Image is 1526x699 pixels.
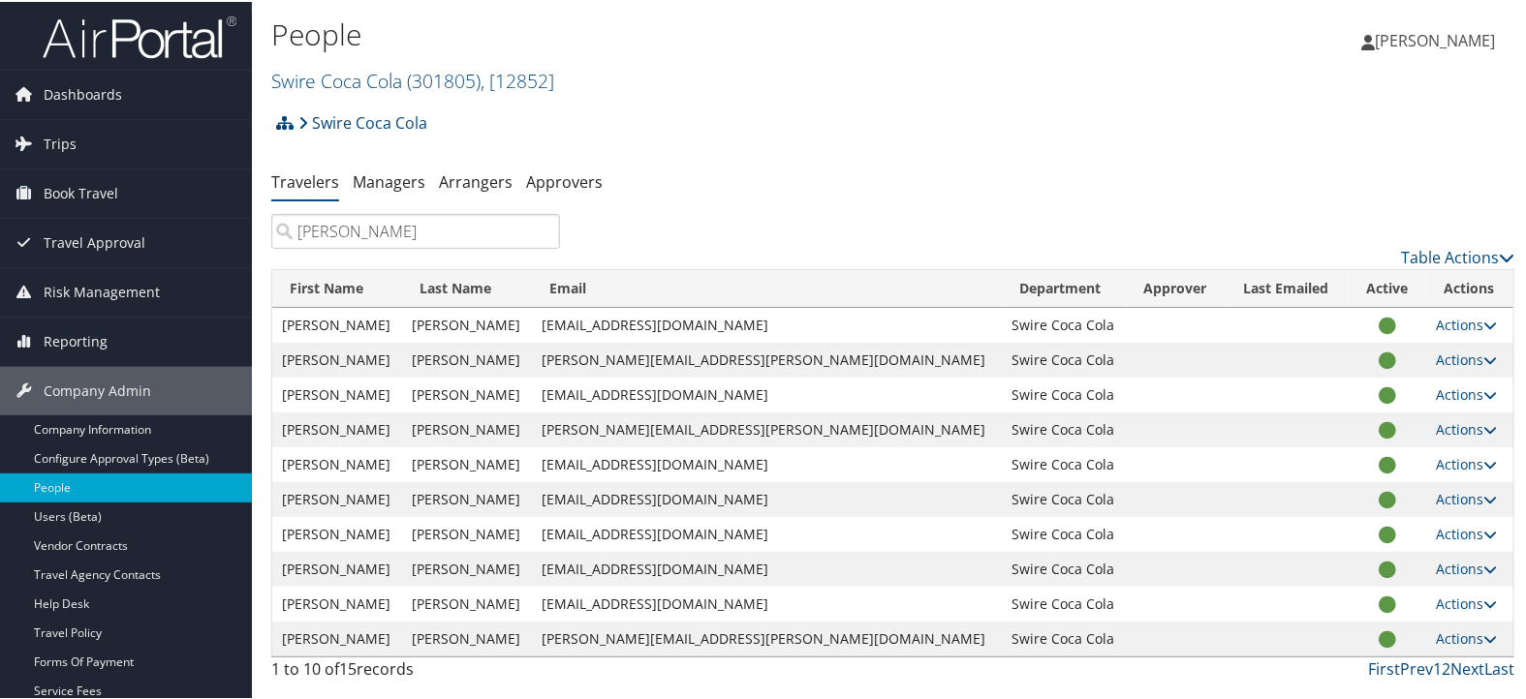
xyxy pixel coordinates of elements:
a: Swire Coca Cola [298,102,427,140]
h1: People [271,13,1100,53]
a: Swire Coca Cola [271,66,554,92]
th: Last Name: activate to sort column descending [402,268,532,306]
a: 1 [1433,656,1442,678]
td: [PERSON_NAME] [402,410,532,445]
td: [PERSON_NAME] [402,620,532,654]
a: Travelers [271,169,339,191]
a: Actions [1437,349,1498,367]
a: Actions [1437,558,1498,576]
td: Swire Coca Cola [1003,515,1127,550]
a: 2 [1442,656,1450,678]
a: Actions [1437,488,1498,506]
a: First [1368,656,1400,678]
th: Last Emailed: activate to sort column ascending [1226,268,1349,306]
td: [EMAIL_ADDRESS][DOMAIN_NAME] [532,550,1003,585]
span: Risk Management [44,266,160,315]
a: Actions [1437,418,1498,437]
span: , [ 12852 ] [481,66,554,92]
a: Actions [1437,627,1498,646]
td: [PERSON_NAME] [272,480,402,515]
td: [PERSON_NAME] [402,480,532,515]
a: Actions [1437,314,1498,332]
td: Swire Coca Cola [1003,480,1127,515]
td: Swire Coca Cola [1003,376,1127,410]
td: [EMAIL_ADDRESS][DOMAIN_NAME] [532,515,1003,550]
td: [PERSON_NAME] [402,341,532,376]
td: [PERSON_NAME] [272,515,402,550]
td: [PERSON_NAME] [272,410,402,445]
a: Arrangers [439,169,513,191]
td: [PERSON_NAME][EMAIL_ADDRESS][PERSON_NAME][DOMAIN_NAME] [532,410,1003,445]
td: [EMAIL_ADDRESS][DOMAIN_NAME] [532,306,1003,341]
td: [PERSON_NAME] [402,550,532,585]
th: Actions [1427,268,1513,306]
td: Swire Coca Cola [1003,341,1127,376]
div: 1 to 10 of records [271,655,560,688]
img: airportal-logo.png [43,13,236,58]
span: Company Admin [44,365,151,413]
input: Search [271,212,560,247]
span: Book Travel [44,167,118,216]
a: Table Actions [1401,245,1514,266]
th: Approver [1127,268,1227,306]
td: [PERSON_NAME] [272,376,402,410]
a: Prev [1400,656,1433,678]
a: Last [1484,656,1514,678]
td: [PERSON_NAME] [272,445,402,480]
td: [PERSON_NAME] [272,585,402,620]
td: [PERSON_NAME] [402,515,532,550]
td: [PERSON_NAME] [272,341,402,376]
td: [EMAIL_ADDRESS][DOMAIN_NAME] [532,585,1003,620]
td: [PERSON_NAME][EMAIL_ADDRESS][PERSON_NAME][DOMAIN_NAME] [532,341,1003,376]
span: Travel Approval [44,217,145,265]
a: [PERSON_NAME] [1361,10,1514,68]
a: Actions [1437,453,1498,471]
td: [EMAIL_ADDRESS][DOMAIN_NAME] [532,376,1003,410]
th: Department: activate to sort column ascending [1003,268,1127,306]
td: [EMAIL_ADDRESS][DOMAIN_NAME] [532,480,1003,515]
a: Actions [1437,593,1498,611]
span: 15 [339,656,357,678]
td: [EMAIL_ADDRESS][DOMAIN_NAME] [532,445,1003,480]
span: ( 301805 ) [407,66,481,92]
td: [PERSON_NAME] [402,445,532,480]
a: Next [1450,656,1484,678]
td: Swire Coca Cola [1003,620,1127,654]
td: [PERSON_NAME] [272,306,402,341]
td: [PERSON_NAME] [402,306,532,341]
td: Swire Coca Cola [1003,410,1127,445]
td: Swire Coca Cola [1003,585,1127,620]
span: Reporting [44,316,108,364]
td: Swire Coca Cola [1003,306,1127,341]
td: [PERSON_NAME] [272,620,402,654]
th: Email: activate to sort column ascending [532,268,1003,306]
th: First Name: activate to sort column ascending [272,268,402,306]
span: Trips [44,118,77,167]
th: Active: activate to sort column ascending [1349,268,1426,306]
span: [PERSON_NAME] [1375,28,1495,49]
a: Managers [353,169,425,191]
a: Actions [1437,523,1498,541]
span: Dashboards [44,69,122,117]
a: Actions [1437,383,1498,402]
td: [PERSON_NAME] [272,550,402,585]
td: Swire Coca Cola [1003,445,1127,480]
td: [PERSON_NAME] [402,376,532,410]
td: [PERSON_NAME][EMAIL_ADDRESS][PERSON_NAME][DOMAIN_NAME] [532,620,1003,654]
td: Swire Coca Cola [1003,550,1127,585]
td: [PERSON_NAME] [402,585,532,620]
a: Approvers [526,169,603,191]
